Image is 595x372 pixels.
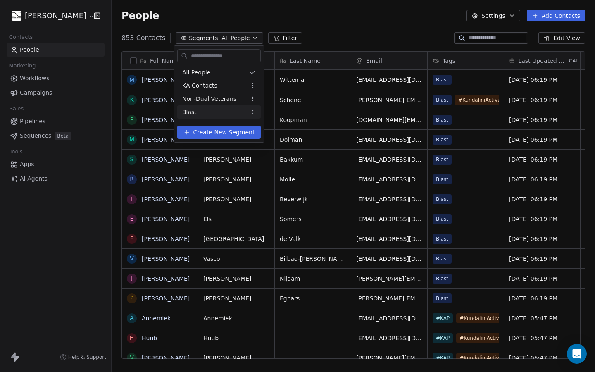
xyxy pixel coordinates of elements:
[182,68,210,77] span: All People
[177,66,261,119] div: Suggestions
[182,81,217,90] span: KA Contacts
[182,108,197,117] span: Blast
[182,95,236,103] span: Non-Dual Veterans
[193,128,255,137] span: Create New Segment
[177,126,261,139] button: Create New Segment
